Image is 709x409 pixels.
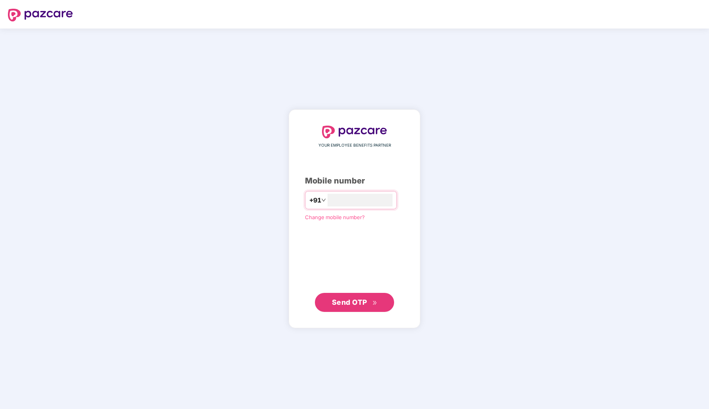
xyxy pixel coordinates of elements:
span: Send OTP [332,298,367,306]
span: YOUR EMPLOYEE BENEFITS PARTNER [318,142,391,149]
img: logo [322,126,387,138]
span: down [321,198,326,203]
a: Change mobile number? [305,214,365,220]
button: Send OTPdouble-right [315,293,394,312]
div: Mobile number [305,175,404,187]
img: logo [8,9,73,21]
span: +91 [309,195,321,205]
span: double-right [372,300,377,306]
